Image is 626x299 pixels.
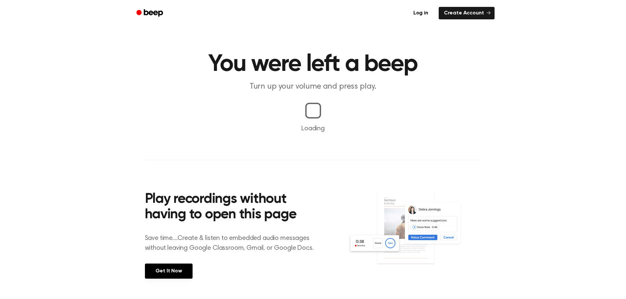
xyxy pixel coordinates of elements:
img: Voice Comments on Docs and Recording Widget [348,190,481,278]
p: Turn up your volume and press play. [187,81,439,92]
a: Create Account [439,7,495,19]
h1: You were left a beep [145,53,481,76]
h2: Play recordings without having to open this page [145,192,322,223]
a: Get It Now [145,264,193,279]
a: Beep [132,7,169,20]
p: Loading [8,124,618,134]
a: Log in [407,6,435,21]
p: Save time....Create & listen to embedded audio messages without leaving Google Classroom, Gmail, ... [145,233,322,253]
